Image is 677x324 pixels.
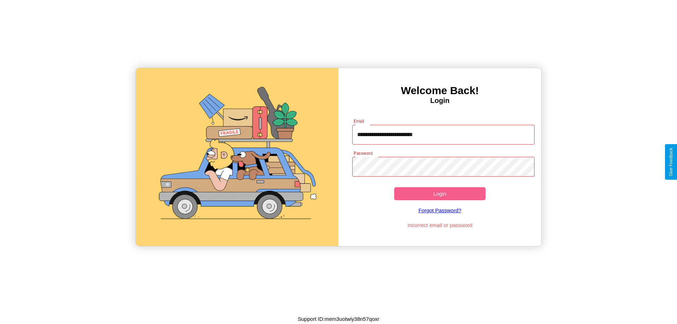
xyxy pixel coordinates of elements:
a: Forgot Password? [349,200,531,220]
div: Give Feedback [669,148,673,176]
h4: Login [338,97,541,105]
img: gif [136,68,338,246]
label: Password [354,150,372,156]
label: Email [354,118,365,124]
h3: Welcome Back! [338,85,541,97]
button: Login [394,187,486,200]
p: Support ID: mem3uotwiy38n57qoxr [298,314,379,324]
p: Incorrect email or password [349,220,531,230]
